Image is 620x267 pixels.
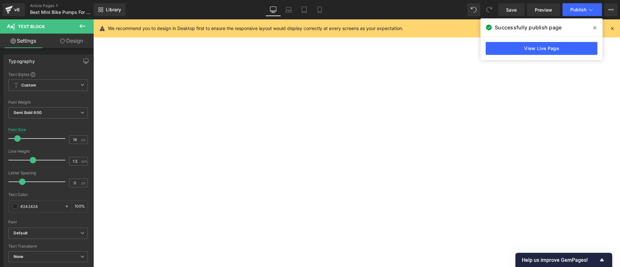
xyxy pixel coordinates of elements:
span: px [81,181,87,185]
div: Text Color [8,192,88,197]
div: Line Height [8,149,88,154]
a: v6 [3,3,25,16]
span: Text Block [18,24,45,29]
div: Typography [8,55,35,64]
button: Redo [483,3,496,16]
input: Color [20,203,62,210]
div: Font [8,220,88,224]
span: Successfully publish page [495,24,562,31]
a: Mobile [312,3,327,16]
a: Article Pages [30,3,104,8]
a: Desktop [265,3,281,16]
div: Text Transform [8,244,88,249]
button: Show survey - Help us improve GemPages! [522,256,606,264]
span: Help us improve GemPages! [522,257,598,263]
b: Custom [21,83,36,88]
button: Undo [467,3,480,16]
span: Save [506,6,517,13]
span: em [81,159,87,163]
i: Default [14,231,27,236]
a: View Live Page [486,42,597,55]
button: Publish [563,3,602,16]
span: Preview [535,6,552,13]
span: Publish [570,7,586,12]
span: Best Mini Bike Pumps For Road Bikes (Updated For 2025) [30,10,92,15]
a: Laptop [281,3,296,16]
b: Semi Bold 600 [14,110,42,115]
p: We recommend you to design in Desktop first to ensure the responsive layout would display correct... [108,25,403,32]
div: v6 [13,5,21,14]
a: Tablet [296,3,312,16]
span: px [81,138,87,142]
span: Library [106,7,121,13]
b: None [14,254,24,259]
a: Design [48,34,95,48]
div: Text Styles [8,72,88,77]
div: Font Size [8,128,26,132]
iframe: Intercom live chat [598,245,614,261]
a: Preview [527,3,560,16]
div: Letter Spacing [8,171,88,175]
div: % [72,201,88,212]
button: More [604,3,617,16]
div: Font Weight [8,100,88,105]
a: New Library [94,3,126,16]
